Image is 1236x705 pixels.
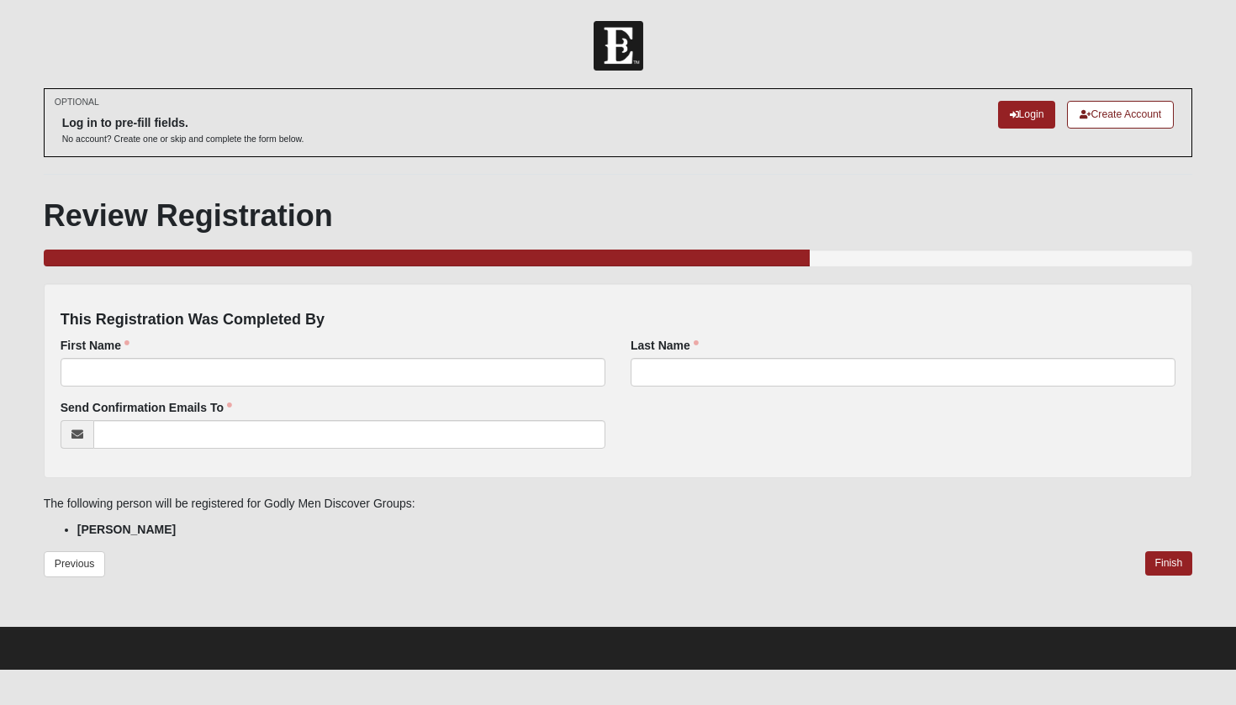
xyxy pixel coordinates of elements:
p: No account? Create one or skip and complete the form below. [62,133,304,145]
a: Create Account [1067,101,1174,129]
label: Last Name [631,337,699,354]
label: First Name [61,337,129,354]
strong: [PERSON_NAME] [77,523,176,536]
img: Church of Eleven22 Logo [594,21,643,71]
a: Finish [1145,551,1193,576]
h4: This Registration Was Completed By [61,311,1176,329]
p: The following person will be registered for Godly Men Discover Groups: [44,495,1193,513]
a: Previous [44,551,106,577]
label: Send Confirmation Emails To [61,399,232,416]
a: Login [998,101,1056,129]
h1: Review Registration [44,197,1193,234]
h6: Log in to pre-fill fields. [62,116,304,130]
small: OPTIONAL [55,96,99,108]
